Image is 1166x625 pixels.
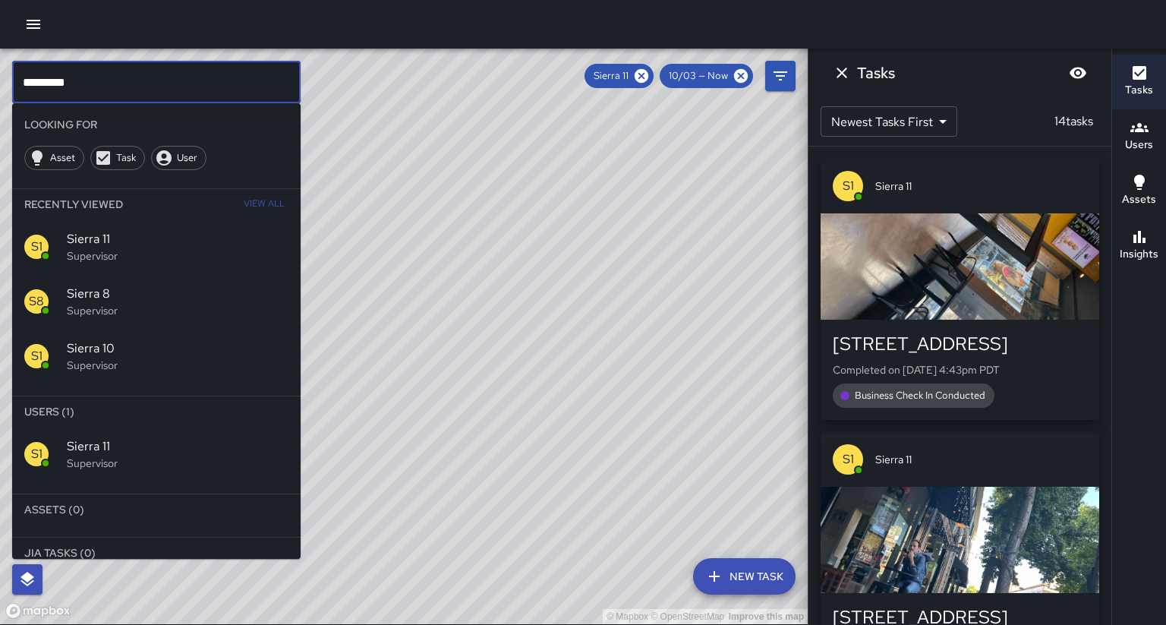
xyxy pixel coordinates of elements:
div: Task [90,146,145,170]
button: S1Sierra 11[STREET_ADDRESS]Completed on [DATE] 4:43pm PDTBusiness Check In Conducted [821,159,1099,420]
span: View All [244,192,285,216]
button: Assets [1112,164,1166,219]
h6: Users [1125,137,1153,153]
li: Jia Tasks (0) [12,538,301,568]
button: New Task [693,558,796,595]
div: S1Sierra 10Supervisor [12,329,301,384]
div: User [151,146,206,170]
div: Sierra 11 [585,64,654,88]
div: S1Sierra 11Supervisor [12,427,301,481]
span: Sierra 11 [67,437,288,456]
button: Filters [765,61,796,91]
span: Sierra 11 [875,178,1087,194]
h6: Assets [1122,191,1156,208]
div: Newest Tasks First [821,106,957,137]
p: S1 [31,347,43,365]
p: Supervisor [67,303,288,318]
h6: Tasks [857,61,895,85]
div: S1Sierra 11Supervisor [12,219,301,274]
li: Users (1) [12,396,301,427]
span: Sierra 10 [67,339,288,358]
p: Supervisor [67,456,288,471]
span: Sierra 11 [585,68,638,84]
h6: Tasks [1125,82,1153,99]
p: S8 [29,292,44,311]
div: Asset [24,146,84,170]
button: View All [240,189,288,219]
p: Completed on [DATE] 4:43pm PDT [833,362,1087,377]
span: Sierra 11 [875,452,1087,467]
p: S1 [843,450,854,469]
span: User [169,150,206,166]
div: 10/03 — Now [660,64,753,88]
span: Sierra 8 [67,285,288,303]
button: Users [1112,109,1166,164]
p: S1 [31,445,43,463]
span: 10/03 — Now [660,68,737,84]
button: Dismiss [827,58,857,88]
li: Looking For [12,109,301,140]
p: S1 [843,177,854,195]
p: Supervisor [67,248,288,264]
p: 14 tasks [1048,112,1099,131]
span: Asset [42,150,84,166]
div: S8Sierra 8Supervisor [12,274,301,329]
span: Sierra 11 [67,230,288,248]
button: Insights [1112,219,1166,273]
h6: Insights [1120,246,1158,263]
button: Tasks [1112,55,1166,109]
div: [STREET_ADDRESS] [833,332,1087,356]
button: Blur [1063,58,1093,88]
span: Task [108,150,144,166]
span: Business Check In Conducted [846,388,994,403]
p: Supervisor [67,358,288,373]
li: Recently Viewed [12,189,301,219]
li: Assets (0) [12,494,301,525]
p: S1 [31,238,43,256]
